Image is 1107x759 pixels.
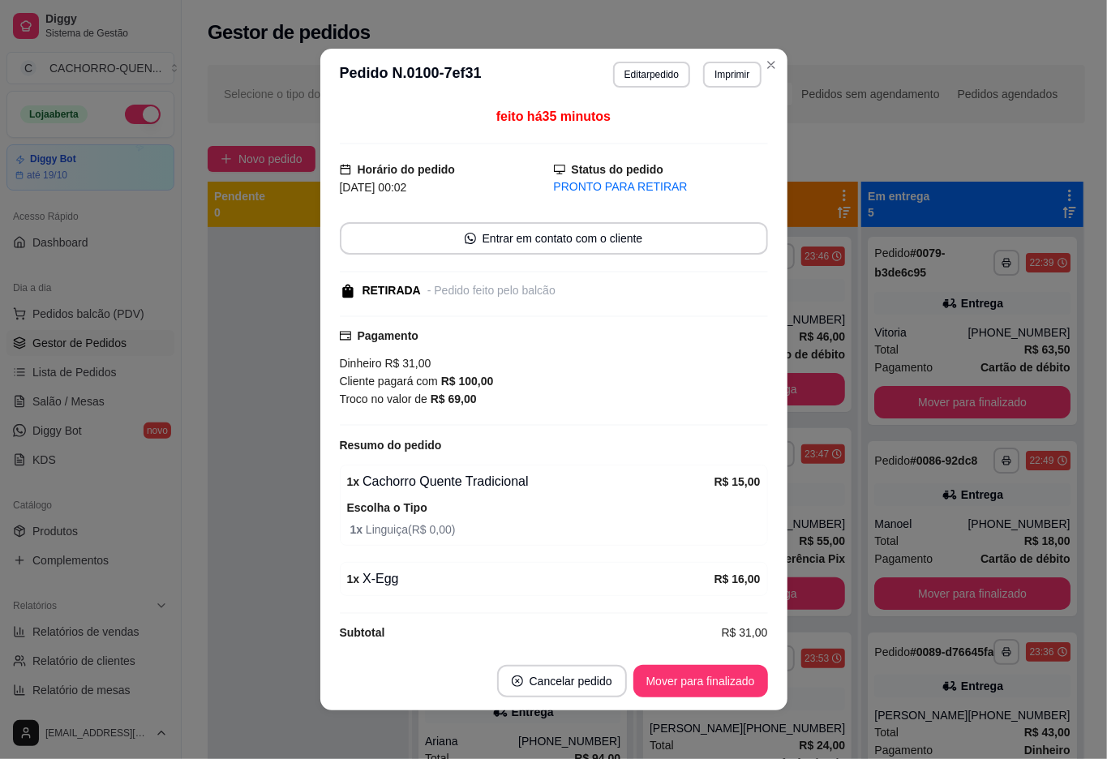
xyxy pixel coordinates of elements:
span: credit-card [340,330,351,341]
strong: R$ 15,00 [714,475,761,488]
strong: Status do pedido [572,163,664,176]
span: desktop [554,164,565,175]
span: R$ 31,00 [722,641,768,659]
strong: Total [340,644,366,657]
strong: 1 x [347,572,360,585]
span: Troco no valor de [340,392,431,405]
strong: Resumo do pedido [340,439,442,452]
span: close-circle [512,675,523,687]
strong: R$ 100,00 [441,375,494,388]
strong: Escolha o Tipo [347,501,427,514]
button: Imprimir [703,62,761,88]
div: PRONTO PARA RETIRAR [554,178,768,195]
button: Editarpedido [613,62,690,88]
span: R$ 31,00 [722,624,768,641]
span: [DATE] 00:02 [340,181,407,194]
button: Mover para finalizado [633,665,768,697]
span: Dinheiro [340,357,382,370]
span: feito há 35 minutos [496,109,611,123]
span: Cliente pagará com [340,375,441,388]
button: Close [758,52,784,78]
span: whats-app [465,233,476,244]
button: whats-appEntrar em contato com o cliente [340,222,768,255]
span: calendar [340,164,351,175]
div: - Pedido feito pelo balcão [427,282,556,299]
div: X-Egg [347,569,714,589]
strong: Subtotal [340,626,385,639]
strong: R$ 16,00 [714,572,761,585]
strong: Pagamento [358,329,418,342]
div: RETIRADA [363,282,421,299]
button: close-circleCancelar pedido [497,665,627,697]
strong: R$ 69,00 [431,392,477,405]
span: Linguiça ( R$ 0,00 ) [350,521,761,538]
strong: Horário do pedido [358,163,456,176]
strong: 1 x [347,475,360,488]
strong: 1 x [350,523,366,536]
div: Cachorro Quente Tradicional [347,472,714,491]
h3: Pedido N. 0100-7ef31 [340,62,482,88]
span: R$ 31,00 [382,357,431,370]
